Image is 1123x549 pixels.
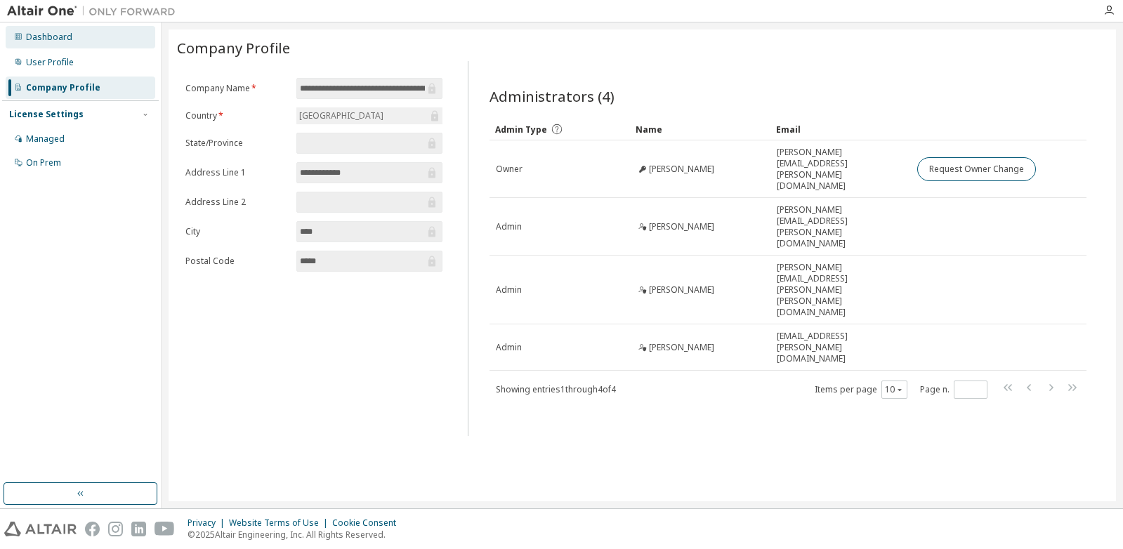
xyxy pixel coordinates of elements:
[26,32,72,43] div: Dashboard
[185,83,288,94] label: Company Name
[649,164,714,175] span: [PERSON_NAME]
[185,256,288,267] label: Postal Code
[26,157,61,168] div: On Prem
[188,517,229,529] div: Privacy
[920,381,987,399] span: Page n.
[26,133,65,145] div: Managed
[9,109,84,120] div: License Settings
[777,331,905,364] span: [EMAIL_ADDRESS][PERSON_NAME][DOMAIN_NAME]
[496,383,616,395] span: Showing entries 1 through 4 of 4
[185,167,288,178] label: Address Line 1
[108,522,123,536] img: instagram.svg
[777,147,905,192] span: [PERSON_NAME][EMAIL_ADDRESS][PERSON_NAME][DOMAIN_NAME]
[297,108,386,124] div: [GEOGRAPHIC_DATA]
[185,138,288,149] label: State/Province
[496,221,522,232] span: Admin
[490,86,615,106] span: Administrators (4)
[188,529,405,541] p: © 2025 Altair Engineering, Inc. All Rights Reserved.
[177,38,290,58] span: Company Profile
[26,57,74,68] div: User Profile
[4,522,77,536] img: altair_logo.svg
[777,204,905,249] span: [PERSON_NAME][EMAIL_ADDRESS][PERSON_NAME][DOMAIN_NAME]
[229,517,332,529] div: Website Terms of Use
[7,4,183,18] img: Altair One
[649,342,714,353] span: [PERSON_NAME]
[496,342,522,353] span: Admin
[296,107,442,124] div: [GEOGRAPHIC_DATA]
[636,118,765,140] div: Name
[155,522,175,536] img: youtube.svg
[885,384,904,395] button: 10
[496,164,523,175] span: Owner
[185,110,288,121] label: Country
[777,262,905,318] span: [PERSON_NAME][EMAIL_ADDRESS][PERSON_NAME][PERSON_NAME][DOMAIN_NAME]
[649,284,714,296] span: [PERSON_NAME]
[85,522,100,536] img: facebook.svg
[185,226,288,237] label: City
[185,197,288,208] label: Address Line 2
[776,118,905,140] div: Email
[332,517,405,529] div: Cookie Consent
[26,82,100,93] div: Company Profile
[495,124,547,135] span: Admin Type
[131,522,146,536] img: linkedin.svg
[496,284,522,296] span: Admin
[815,381,907,399] span: Items per page
[917,157,1036,181] button: Request Owner Change
[649,221,714,232] span: [PERSON_NAME]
